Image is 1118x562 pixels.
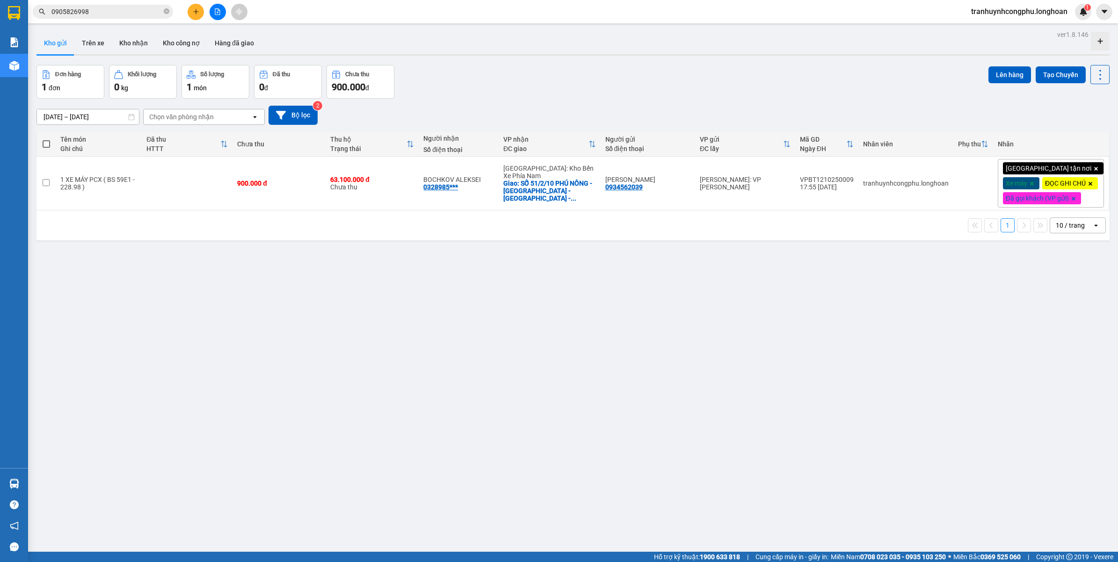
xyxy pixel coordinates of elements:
[605,176,690,183] div: NGÔ THANH HÀ
[795,132,858,157] th: Toggle SortBy
[948,555,951,559] span: ⚪️
[1092,222,1100,229] svg: open
[10,542,19,551] span: message
[39,8,45,15] span: search
[254,65,322,99] button: Đã thu0đ
[9,37,19,47] img: solution-icon
[998,140,1104,148] div: Nhãn
[200,71,224,78] div: Số lượng
[499,132,601,157] th: Toggle SortBy
[259,81,264,93] span: 0
[237,140,321,148] div: Chưa thu
[1045,179,1086,187] span: ĐỌC GHI CHÚ
[128,71,156,78] div: Khối lượng
[330,176,414,191] div: Chưa thu
[146,145,220,152] div: HTTT
[237,180,321,187] div: 900.000 đ
[51,7,162,17] input: Tìm tên, số ĐT hoặc mã đơn
[327,65,394,99] button: Chưa thu900.000đ
[700,176,791,191] div: [PERSON_NAME]: VP [PERSON_NAME]
[181,65,249,99] button: Số lượng1món
[164,8,169,14] span: close-circle
[330,145,407,152] div: Trạng thái
[423,146,494,153] div: Số điện thoại
[330,136,407,143] div: Thu hộ
[964,6,1075,17] span: tranhuynhcongphu.longhoan
[60,136,137,143] div: Tên món
[109,65,177,99] button: Khối lượng0kg
[605,136,690,143] div: Người gửi
[503,165,596,180] div: [GEOGRAPHIC_DATA]: Kho Bến Xe Phía Nam
[1079,7,1088,16] img: icon-new-feature
[503,145,588,152] div: ĐC giao
[1006,179,1027,187] span: Xe máy
[164,7,169,16] span: close-circle
[800,145,846,152] div: Ngày ĐH
[236,8,242,15] span: aim
[800,183,854,191] div: 17:55 [DATE]
[114,81,119,93] span: 0
[313,101,322,110] sup: 2
[695,132,795,157] th: Toggle SortBy
[605,183,643,191] div: 0934562039
[188,4,204,20] button: plus
[36,65,104,99] button: Đơn hàng1đơn
[112,32,155,54] button: Kho nhận
[214,8,221,15] span: file-add
[1091,32,1110,50] div: Tạo kho hàng mới
[155,32,207,54] button: Kho công nợ
[74,32,112,54] button: Trên xe
[980,553,1021,561] strong: 0369 525 060
[55,71,81,78] div: Đơn hàng
[1006,194,1069,202] span: Đã gọi khách (VP gửi)
[1056,221,1085,230] div: 10 / trang
[269,106,318,125] button: Bộ lọc
[1084,4,1091,11] sup: 1
[863,140,949,148] div: Nhân viên
[1086,4,1089,11] span: 1
[800,176,854,183] div: VPBT1210250009
[345,71,369,78] div: Chưa thu
[37,109,139,124] input: Select a date range.
[8,6,20,20] img: logo-vxr
[747,552,748,562] span: |
[953,552,1021,562] span: Miền Bắc
[605,145,690,152] div: Số điện thoại
[1028,552,1029,562] span: |
[953,132,993,157] th: Toggle SortBy
[700,145,783,152] div: ĐC lấy
[1057,29,1089,40] div: ver 1.8.146
[1006,164,1091,173] span: [GEOGRAPHIC_DATA] tận nơi
[860,553,946,561] strong: 0708 023 035 - 0935 103 250
[121,84,128,92] span: kg
[1036,66,1086,83] button: Tạo Chuyến
[149,112,214,122] div: Chọn văn phòng nhận
[49,84,60,92] span: đơn
[60,145,137,152] div: Ghi chú
[142,132,232,157] th: Toggle SortBy
[193,8,199,15] span: plus
[146,136,220,143] div: Đã thu
[10,500,19,509] span: question-circle
[700,136,783,143] div: VP gửi
[863,180,949,187] div: tranhuynhcongphu.longhoan
[42,81,47,93] span: 1
[800,136,846,143] div: Mã GD
[700,553,740,561] strong: 1900 633 818
[503,180,596,202] div: Giao: SỐ 51/2/10 PHÚ NÔNG - VĨNH NGỌC - NHA TRANG - KHÁNH HÒA
[330,176,414,183] div: 63.100.000 đ
[755,552,828,562] span: Cung cấp máy in - giấy in:
[251,113,259,121] svg: open
[326,132,419,157] th: Toggle SortBy
[365,84,369,92] span: đ
[36,32,74,54] button: Kho gửi
[9,479,19,489] img: warehouse-icon
[194,84,207,92] span: món
[988,66,1031,83] button: Lên hàng
[1066,554,1073,560] span: copyright
[831,552,946,562] span: Miền Nam
[423,176,494,183] div: BOCHKOV ALEKSEI
[231,4,247,20] button: aim
[1001,218,1015,232] button: 1
[332,81,365,93] span: 900.000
